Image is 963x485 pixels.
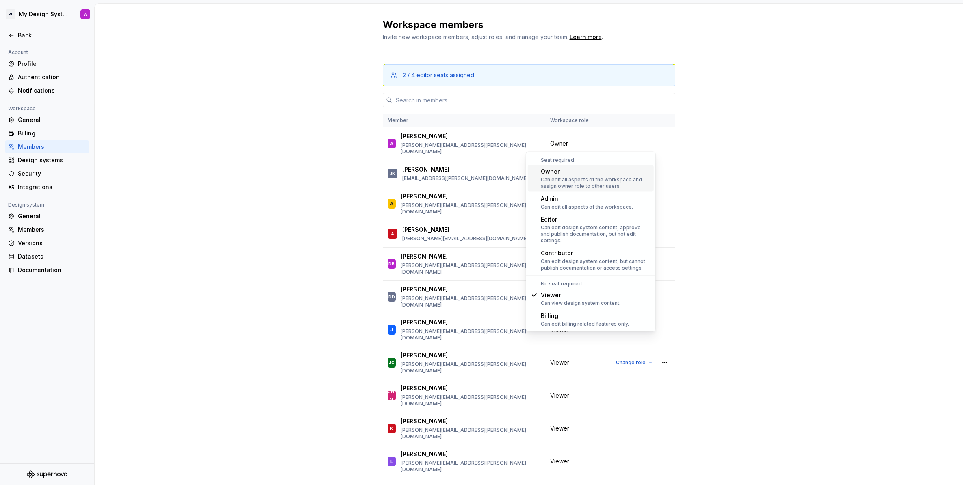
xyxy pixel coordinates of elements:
[541,321,629,327] div: Can edit billing related features only.
[5,263,89,276] a: Documentation
[528,157,654,163] div: Seat required
[401,460,540,473] p: [PERSON_NAME][EMAIL_ADDRESS][PERSON_NAME][DOMAIN_NAME]
[402,175,528,182] p: [EMAIL_ADDRESS][PERSON_NAME][DOMAIN_NAME]
[383,33,568,40] span: Invite new workspace members, adjust roles, and manage your team.
[18,226,86,234] div: Members
[541,204,633,210] div: Can edit all aspects of the workspace.
[616,392,646,399] span: Change role
[18,212,86,220] div: General
[5,250,89,263] a: Datasets
[5,200,48,210] div: Design system
[550,391,569,400] span: Viewer
[18,87,86,95] div: Notifications
[550,359,569,367] span: Viewer
[388,293,395,301] div: DD
[541,258,651,271] div: Can edit design system content, but cannot publish documentation or access settings.
[383,114,545,127] th: Member
[401,351,448,359] p: [PERSON_NAME]
[18,266,86,274] div: Documentation
[389,359,395,367] div: JC
[5,127,89,140] a: Billing
[5,237,89,250] a: Versions
[612,423,656,434] button: Change role
[403,71,474,79] div: 2 / 4 editor seats assigned
[5,57,89,70] a: Profile
[401,295,540,308] p: [PERSON_NAME][EMAIL_ADDRESS][PERSON_NAME][DOMAIN_NAME]
[401,285,448,294] p: [PERSON_NAME]
[18,31,86,39] div: Back
[27,470,67,478] svg: Supernova Logo
[5,167,89,180] a: Security
[5,29,89,42] a: Back
[541,224,651,244] div: Can edit design system content, approve and publish documentation, but not edit settings.
[401,417,448,425] p: [PERSON_NAME]
[401,328,540,341] p: [PERSON_NAME][EMAIL_ADDRESS][PERSON_NAME][DOMAIN_NAME]
[390,200,393,208] div: A
[401,202,540,215] p: [PERSON_NAME][EMAIL_ADDRESS][PERSON_NAME][DOMAIN_NAME]
[541,312,629,320] div: Billing
[401,252,448,261] p: [PERSON_NAME]
[390,424,393,433] div: K
[541,291,620,299] div: Viewer
[18,116,86,124] div: General
[541,176,651,189] div: Can edit all aspects of the workspace and assign owner role to other users.
[401,318,448,326] p: [PERSON_NAME]
[616,425,646,432] span: Change role
[401,450,448,458] p: [PERSON_NAME]
[526,152,655,331] div: Suggestions
[612,357,656,368] button: Change role
[390,326,393,334] div: J
[401,192,448,200] p: [PERSON_NAME]
[541,195,633,203] div: Admin
[18,252,86,261] div: Datasets
[391,230,394,238] div: A
[390,170,395,178] div: JK
[528,281,654,287] div: No seat required
[5,210,89,223] a: General
[6,9,15,19] div: PF
[568,34,603,40] span: .
[550,139,568,148] span: Owner
[18,129,86,137] div: Billing
[616,359,646,366] span: Change role
[401,142,540,155] p: [PERSON_NAME][EMAIL_ADDRESS][PERSON_NAME][DOMAIN_NAME]
[616,458,646,465] span: Change role
[401,427,540,440] p: [PERSON_NAME][EMAIL_ADDRESS][PERSON_NAME][DOMAIN_NAME]
[570,33,602,41] a: Learn more
[383,18,666,31] h2: Workspace members
[19,10,71,18] div: My Design System
[5,140,89,153] a: Members
[545,114,607,127] th: Workspace role
[402,165,449,174] p: [PERSON_NAME]
[5,84,89,97] a: Notifications
[550,424,569,433] span: Viewer
[18,183,86,191] div: Integrations
[401,262,540,275] p: [PERSON_NAME][EMAIL_ADDRESS][PERSON_NAME][DOMAIN_NAME]
[402,235,528,242] p: [PERSON_NAME][EMAIL_ADDRESS][DOMAIN_NAME]
[18,239,86,247] div: Versions
[401,384,448,392] p: [PERSON_NAME]
[84,11,87,17] div: A
[18,170,86,178] div: Security
[612,390,656,401] button: Change role
[5,181,89,194] a: Integrations
[393,93,675,107] input: Search in members...
[401,361,540,374] p: [PERSON_NAME][EMAIL_ADDRESS][PERSON_NAME][DOMAIN_NAME]
[5,104,39,113] div: Workspace
[541,215,651,224] div: Editor
[401,132,448,140] p: [PERSON_NAME]
[388,371,396,420] div: [PERSON_NAME]
[18,73,86,81] div: Authentication
[5,48,31,57] div: Account
[5,223,89,236] a: Members
[541,300,620,307] div: Can view design system content.
[541,167,651,176] div: Owner
[18,156,86,164] div: Design systems
[550,457,569,465] span: Viewer
[5,154,89,167] a: Design systems
[401,394,540,407] p: [PERSON_NAME][EMAIL_ADDRESS][PERSON_NAME][DOMAIN_NAME]
[18,60,86,68] div: Profile
[402,226,449,234] p: [PERSON_NAME]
